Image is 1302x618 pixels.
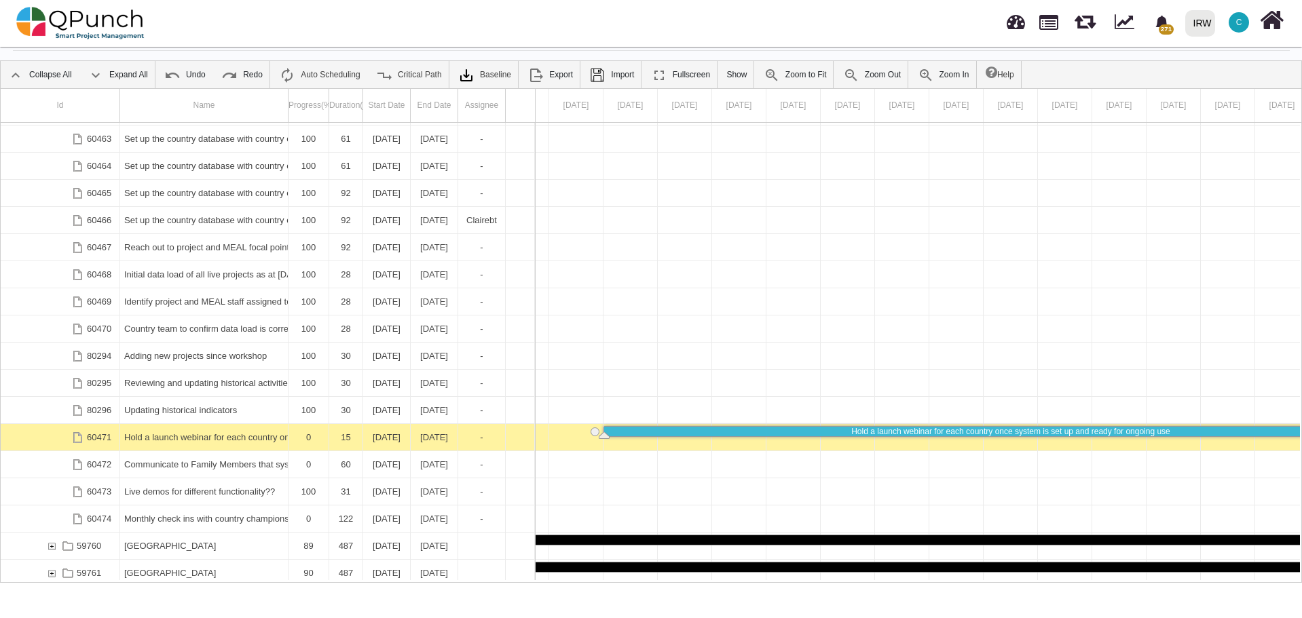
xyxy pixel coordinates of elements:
[521,61,580,88] a: Export
[458,397,506,423] div: -
[289,207,329,233] div: 100
[1,261,120,288] div: 60468
[367,234,406,260] div: [DATE]
[462,370,501,396] div: -
[289,424,329,450] div: 0
[367,370,406,396] div: [DATE]
[120,343,289,369] div: Adding new projects since workshop
[124,315,284,342] div: Country team to confirm data load is correct for each project
[124,451,284,478] div: Communicate to Family Members that system is live - with all the caveats as needed etc
[1,560,535,587] div: Task: Nepal Start date: 01-09-2024 End date: 31-12-2025
[120,451,289,478] div: Communicate to Family Members that system is live - with all the caveats as needed etc
[1147,1,1180,43] a: bell fill271
[329,315,363,342] div: 28
[462,207,501,233] div: Clairebt
[458,67,475,83] img: klXqkY5+JZAPre7YVMJ69SE9vgHW7RkaA9STpDBCRd8F60lk8AdY5g6cgTfGkm3cV0d3FrcCHw7UyPBLKa18SAFZQOCAmAAAA...
[87,261,111,288] div: 60468
[411,125,458,152] div: 31-10-2024
[462,288,501,315] div: -
[120,478,289,505] div: Live demos for different functionality??
[124,261,284,288] div: Initial data load of all live projects as at [DATE]
[120,153,289,179] div: Set up the country database with country champions - complete country implementation partners
[157,61,212,88] a: Undo
[293,397,324,423] div: 100
[462,125,501,152] div: -
[124,180,284,206] div: Set up the country database with country champions - complete country geo database
[415,478,453,505] div: [DATE]
[462,424,501,450] div: -
[458,288,506,315] div: -
[289,234,329,260] div: 100
[363,153,411,179] div: 01-09-2024
[527,67,544,83] img: ic_export_24.4e1404f.png
[333,153,358,179] div: 61
[1,424,120,450] div: 60471
[363,261,411,288] div: 01-02-2025
[329,125,363,152] div: 61
[363,125,411,152] div: 01-09-2024
[766,89,821,122] div: 20 Aug 2025
[411,560,458,586] div: 31-12-2025
[120,533,289,559] div: Indonesia
[367,153,406,179] div: [DATE]
[87,424,111,450] div: 60471
[458,89,506,122] div: Assignee
[87,153,111,179] div: 60464
[411,153,458,179] div: 31-10-2024
[164,67,181,83] img: ic_undo_24.4502e76.png
[415,315,453,342] div: [DATE]
[458,125,506,152] div: -
[87,288,111,315] div: 60469
[1,505,120,532] div: 60474
[87,180,111,206] div: 60465
[293,180,324,206] div: 100
[333,125,358,152] div: 61
[979,61,1021,88] a: Help
[1155,16,1169,30] svg: bell fill
[87,451,111,478] div: 60472
[363,234,411,260] div: 01-11-2024
[293,153,324,179] div: 100
[363,288,411,315] div: 01-02-2025
[367,180,406,206] div: [DATE]
[363,89,411,122] div: Start Date
[124,505,284,532] div: Monthly check ins with country champions
[836,61,908,88] a: Zoom Out
[333,478,358,505] div: 31
[1159,24,1173,35] span: 271
[289,533,329,559] div: 89
[1179,1,1221,45] a: IRW
[589,67,606,83] img: save.4d96896.png
[293,370,324,396] div: 100
[120,207,289,233] div: Set up the country database with country champions - complete roles, users and permissions
[1,424,535,451] div: Task: Hold a launch webinar for each country once system is set up and ready for ongoing use Star...
[120,397,289,423] div: Updating historical indicators
[120,560,289,586] div: Nepal
[1,505,535,533] div: Task: Monthly check ins with country champions Start date: 01-09-2025 End date: 31-12-2025
[329,478,363,505] div: 31
[329,533,363,559] div: 487
[911,61,976,88] a: Zoom In
[462,478,501,505] div: -
[411,505,458,532] div: 31-12-2025
[458,153,506,179] div: -
[329,343,363,369] div: 30
[289,315,329,342] div: 100
[293,288,324,315] div: 100
[87,370,111,396] div: 80295
[1,288,535,315] div: Task: Identify project and MEAL staff assigned to each project. Start date: 01-02-2025 End date: ...
[289,370,329,396] div: 100
[1,478,535,505] div: Task: Live demos for different functionality?? Start date: 01-03-2025 End date: 31-03-2025
[1,234,120,260] div: 60467
[363,315,411,342] div: 01-02-2025
[120,125,289,152] div: Set up the country database with country champions - complete country strategy themes - indicators
[1147,89,1201,122] div: 27 Aug 2025
[658,89,712,122] div: 18 Aug 2025
[120,180,289,206] div: Set up the country database with country champions - complete country geo database
[411,180,458,206] div: 31-01-2025
[1229,12,1249,33] span: Clairebt
[415,125,453,152] div: [DATE]
[333,424,358,450] div: 15
[411,288,458,315] div: 28-02-2025
[367,397,406,423] div: [DATE]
